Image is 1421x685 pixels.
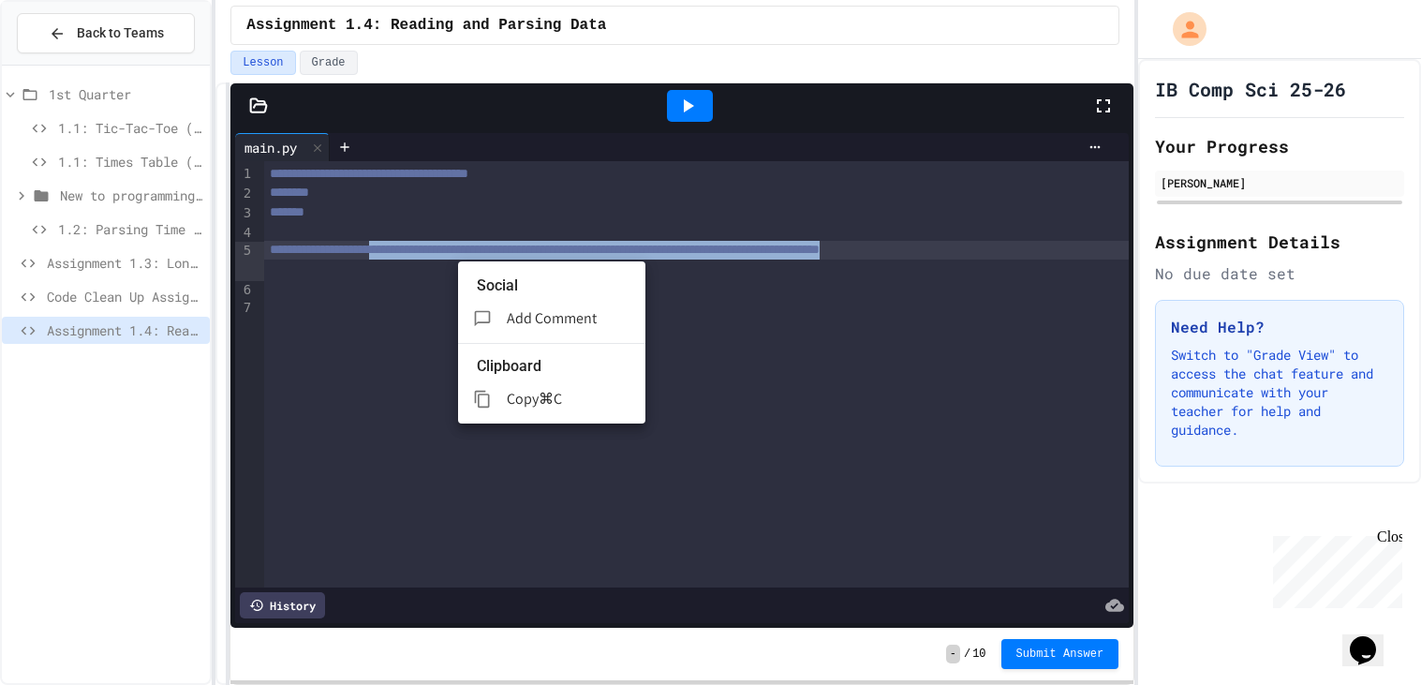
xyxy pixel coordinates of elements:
span: Copy [507,389,539,409]
span: 1.1: Times Table (Year 1/SL) [58,152,202,171]
div: 5 [235,242,254,281]
span: - [946,645,960,663]
li: Social [477,271,645,301]
p: ⌘C [539,388,562,410]
span: Add Comment [507,308,597,328]
h2: Assignment Details [1155,229,1404,255]
h1: IB Comp Sci 25-26 [1155,76,1346,102]
span: 10 [972,647,985,662]
span: Submit Answer [1016,647,1104,662]
span: 1.1: Tic-Tac-Toe (Year 2) [58,118,202,138]
div: My Account [1153,7,1211,51]
span: Assignment 1.4: Reading and Parsing Data [47,320,202,340]
div: 7 [235,299,254,318]
div: History [240,592,325,618]
iframe: chat widget [1342,610,1402,666]
div: 4 [235,224,254,243]
div: main.py [235,138,306,157]
h2: Your Progress [1155,133,1404,159]
span: 1st Quarter [49,84,202,104]
button: Grade [300,51,358,75]
div: 1 [235,165,254,185]
p: Switch to "Grade View" to access the chat feature and communicate with your teacher for help and ... [1171,346,1388,439]
h3: Need Help? [1171,316,1388,338]
span: / [964,647,970,662]
iframe: chat widget [1266,529,1402,608]
span: Assignment 1.3: Longitude and Latitude Data [47,253,202,273]
span: New to programming exercises [60,186,202,205]
div: [PERSON_NAME] [1161,174,1399,191]
span: Back to Teams [77,23,164,43]
div: Chat with us now!Close [7,7,129,119]
li: Clipboard [477,351,645,381]
div: No due date set [1155,262,1404,285]
div: 2 [235,185,254,204]
span: 1.2: Parsing Time Data [58,219,202,239]
span: Assignment 1.4: Reading and Parsing Data [246,14,606,37]
div: 6 [235,281,254,300]
button: Lesson [230,51,295,75]
span: Code Clean Up Assignment [47,287,202,306]
div: 3 [235,204,254,224]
